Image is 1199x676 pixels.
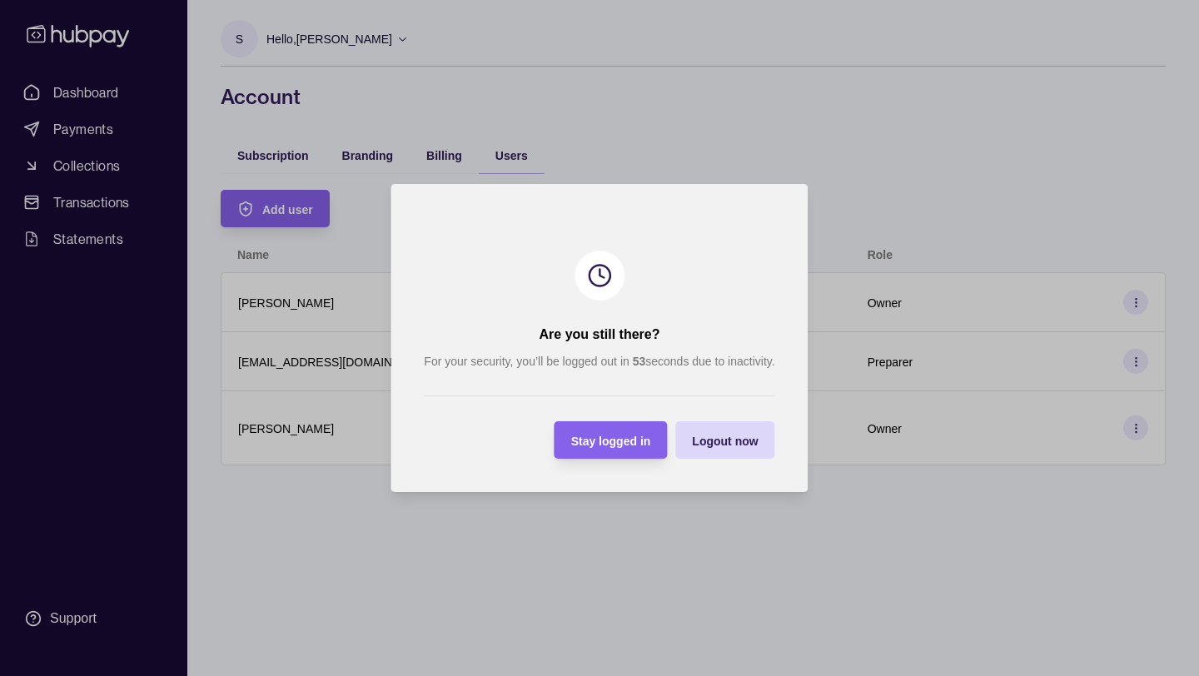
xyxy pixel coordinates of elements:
button: Logout now [675,421,774,459]
span: Logout now [692,435,758,448]
p: For your security, you’ll be logged out in seconds due to inactivity. [424,352,774,370]
button: Stay logged in [555,421,668,459]
span: Stay logged in [571,435,651,448]
strong: 53 [633,355,646,368]
h2: Are you still there? [540,326,660,344]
